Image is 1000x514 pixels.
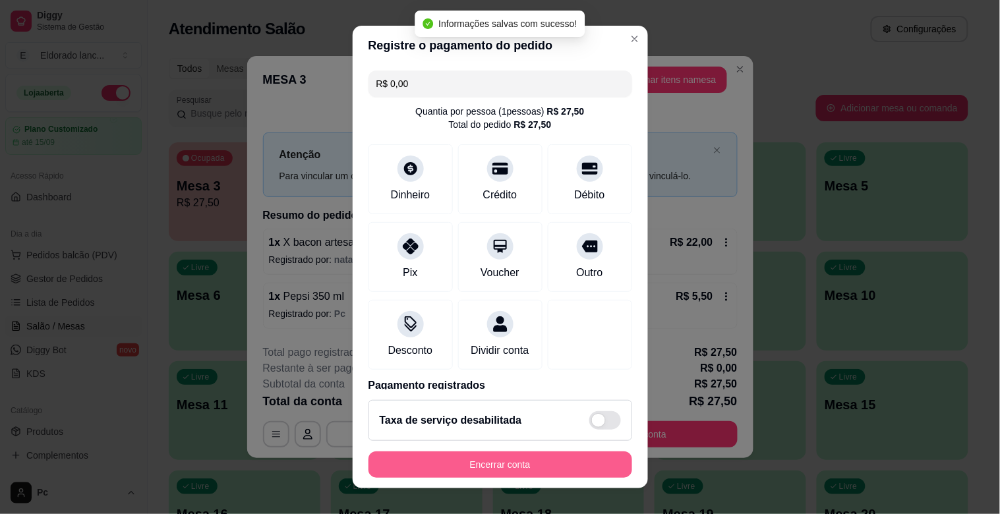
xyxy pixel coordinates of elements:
[368,378,632,393] p: Pagamento registrados
[438,18,577,29] span: Informações salvas com sucesso!
[380,413,522,428] h2: Taxa de serviço desabilitada
[481,265,519,281] div: Voucher
[403,265,417,281] div: Pix
[624,28,645,49] button: Close
[353,26,648,65] header: Registre o pagamento do pedido
[368,451,632,478] button: Encerrar conta
[547,105,585,118] div: R$ 27,50
[391,187,430,203] div: Dinheiro
[471,343,529,358] div: Dividir conta
[376,71,624,97] input: Ex.: hambúrguer de cordeiro
[449,118,552,131] div: Total do pedido
[423,18,433,29] span: check-circle
[574,187,604,203] div: Débito
[483,187,517,203] div: Crédito
[514,118,552,131] div: R$ 27,50
[576,265,603,281] div: Outro
[415,105,584,118] div: Quantia por pessoa ( 1 pessoas)
[388,343,433,358] div: Desconto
